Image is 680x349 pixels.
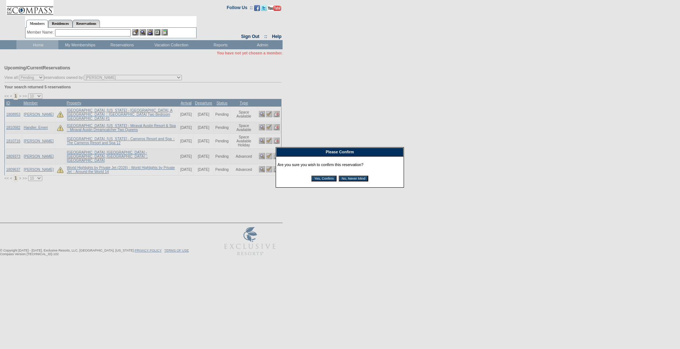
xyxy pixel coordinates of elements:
img: Become our fan on Facebook [254,5,260,11]
img: b_calculator.gif [162,29,168,35]
a: Become our fan on Facebook [254,7,260,12]
a: Subscribe to our YouTube Channel [268,7,281,12]
img: Impersonate [147,29,153,35]
img: b_edit.gif [132,29,139,35]
div: Member Name: [27,29,55,35]
a: Follow us on Twitter [261,7,267,12]
a: Members [26,20,48,28]
img: Subscribe to our YouTube Channel [268,5,281,11]
a: Sign Out [241,34,259,39]
input: No, Never Mind [339,176,368,181]
div: Please Confirm [276,147,404,157]
a: Help [272,34,281,39]
a: Reservations [73,20,100,27]
img: Follow us on Twitter [261,5,267,11]
div: Are you sure you wish to confirm this reservation? [277,158,402,186]
span: :: [264,34,267,39]
input: Yes, Confirm [311,176,337,181]
a: Residences [48,20,73,27]
img: View [140,29,146,35]
img: Reservations [154,29,160,35]
td: Follow Us :: [227,4,253,13]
